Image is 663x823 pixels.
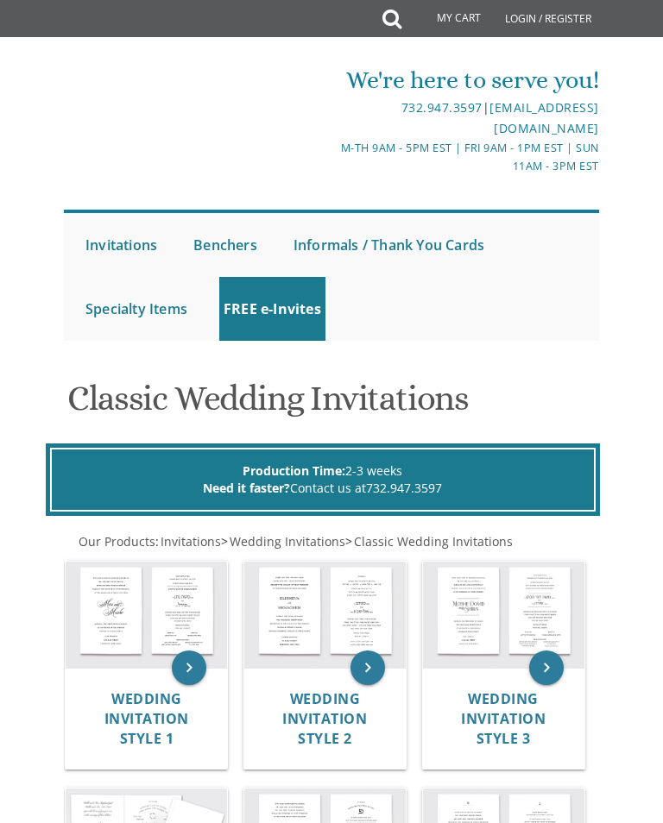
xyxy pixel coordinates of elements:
a: [EMAIL_ADDRESS][DOMAIN_NAME] [489,99,599,136]
a: Wedding Invitation Style 3 [461,691,546,747]
a: keyboard_arrow_right [350,650,385,685]
div: M-Th 9am - 5pm EST | Fri 9am - 1pm EST | Sun 11am - 3pm EST [332,139,599,176]
img: Wedding Invitation Style 2 [244,562,406,668]
a: Invitations [159,533,221,550]
img: Wedding Invitation Style 3 [423,562,584,668]
span: > [345,533,513,550]
a: Classic Wedding Invitations [352,533,513,550]
a: My Cart [400,2,493,36]
a: Wedding Invitations [228,533,345,550]
span: Wedding Invitation Style 3 [461,689,546,748]
span: Invitations [161,533,221,550]
a: 732.947.3597 [401,99,483,116]
span: Wedding Invitation Style 1 [104,689,189,748]
div: : [64,533,599,550]
span: Wedding Invitations [230,533,345,550]
div: 2-3 weeks Contact us at [50,448,595,512]
a: 732.947.3597 [366,480,442,496]
a: Wedding Invitation Style 2 [282,691,367,747]
img: Wedding Invitation Style 1 [66,562,227,668]
a: Invitations [81,213,161,277]
div: | [332,97,599,139]
span: Need it faster? [203,480,290,496]
a: FREE e-Invites [219,277,325,341]
span: Production Time: [243,462,345,479]
div: We're here to serve you! [332,63,599,97]
span: > [221,533,345,550]
a: Informals / Thank You Cards [289,213,489,277]
a: keyboard_arrow_right [529,650,564,685]
span: Classic Wedding Invitations [354,533,513,550]
a: keyboard_arrow_right [172,650,206,685]
span: Wedding Invitation Style 2 [282,689,367,748]
a: Benchers [189,213,262,277]
a: Our Products [77,533,155,550]
h1: Classic Wedding Invitations [67,380,595,430]
a: Wedding Invitation Style 1 [104,691,189,747]
a: Specialty Items [81,277,192,341]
